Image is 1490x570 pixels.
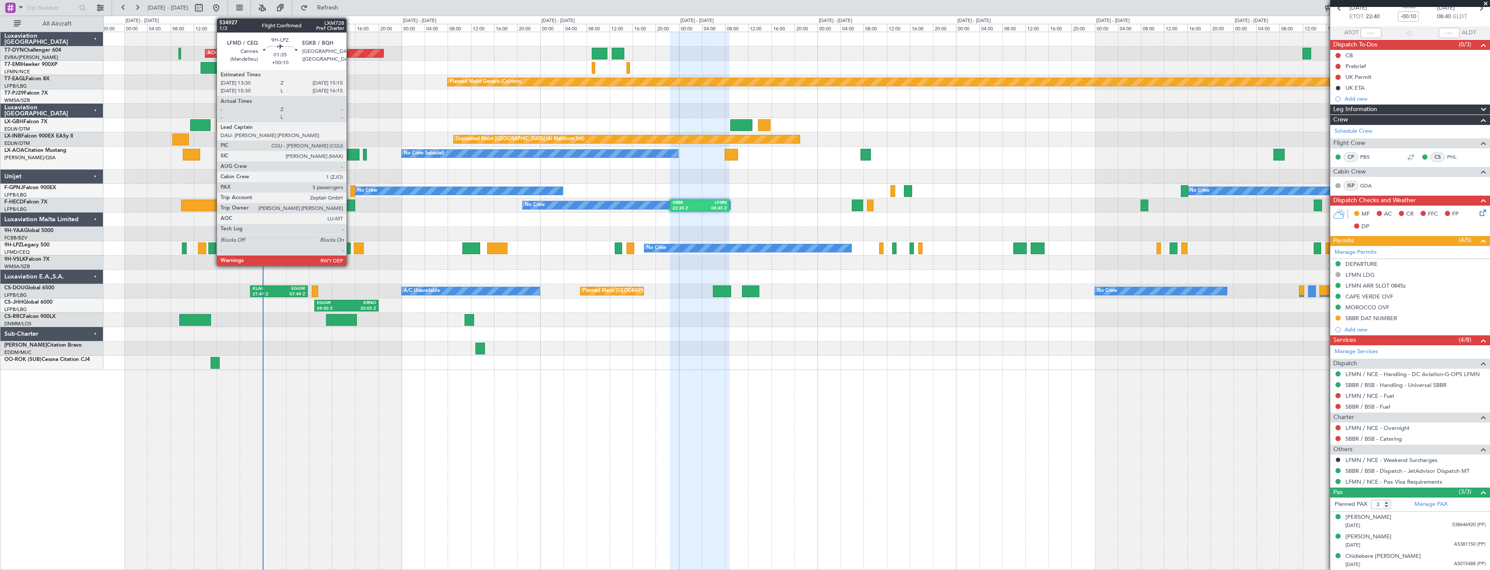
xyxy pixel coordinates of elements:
[1360,182,1380,190] a: GDA
[425,24,448,32] div: 04:00
[4,185,56,190] a: F-GPNJFalcon 900EX
[317,306,346,312] div: 09:00 Z
[725,24,748,32] div: 08:00
[1453,13,1467,21] span: ELDT
[217,24,240,32] div: 16:00
[317,300,346,306] div: EGGW
[1333,115,1348,125] span: Crew
[1335,127,1372,136] a: Schedule Crew
[4,119,23,124] span: LX-GBH
[1345,52,1353,59] div: CB
[1384,210,1392,219] span: AC
[4,91,48,96] a: T7-PJ29Falcon 7X
[1002,24,1025,32] div: 08:00
[310,5,346,11] span: Refresh
[1452,521,1486,529] span: 538646920 (PP)
[1345,95,1486,102] div: Add new
[1345,456,1437,464] a: LFMN / NCE - Weekend Surcharges
[672,206,699,212] div: 22:30 Z
[633,24,656,32] div: 16:00
[887,24,910,32] div: 12:00
[525,199,545,212] div: No Crew
[4,119,47,124] a: LX-GBHFalcon 7X
[672,200,699,206] div: SBBR
[1349,4,1367,13] span: [DATE]
[4,257,49,262] a: 9H-VSLKFalcon 7X
[646,242,666,255] div: No Crew
[4,200,23,205] span: F-HECD
[1345,62,1366,70] div: Prebrief
[1345,533,1391,541] div: [PERSON_NAME]
[4,228,24,233] span: 9H-YAA
[1345,314,1397,322] div: SBBR DAT NUMBER
[309,24,332,32] div: 08:00
[171,24,194,32] div: 08:00
[402,24,425,32] div: 00:00
[4,300,53,305] a: CS-JHHGlobal 6000
[1095,24,1118,32] div: 00:00
[748,24,771,32] div: 12:00
[4,140,30,147] a: EDLW/DTM
[10,17,94,31] button: All Aircraft
[540,24,563,32] div: 00:00
[26,1,76,14] input: Trip Number
[1326,24,1349,32] div: 16:00
[1437,4,1455,13] span: [DATE]
[4,285,25,291] span: CS-DOU
[1360,153,1380,161] a: PBS
[4,357,42,362] span: OO-ROK (SUB)
[841,24,864,32] div: 04:00
[4,249,30,256] a: LFMD/CEQ
[1345,293,1393,300] div: CAPE VERDE OVF
[4,228,53,233] a: 9H-YAAGlobal 5000
[1344,181,1358,190] div: ISP
[403,17,436,25] div: [DATE] - [DATE]
[4,343,82,348] a: [PERSON_NAME]Citation Bravo
[1333,236,1354,246] span: Permits
[23,21,92,27] span: All Aircraft
[702,24,725,32] div: 04:00
[1349,13,1364,21] span: ETOT
[125,17,159,25] div: [DATE] - [DATE]
[4,242,49,248] a: 9H-LPZLegacy 500
[279,286,305,292] div: EGGW
[956,24,979,32] div: 00:00
[147,24,170,32] div: 04:00
[1333,167,1366,177] span: Cabin Crew
[1345,403,1390,410] a: SBBR / BSB - Fuel
[583,285,719,298] div: Planned Maint [GEOGRAPHIC_DATA] ([GEOGRAPHIC_DATA])
[297,1,349,15] button: Refresh
[771,24,794,32] div: 16:00
[1141,24,1164,32] div: 08:00
[1345,513,1391,522] div: [PERSON_NAME]
[1096,17,1130,25] div: [DATE] - [DATE]
[541,17,575,25] div: [DATE] - [DATE]
[1462,29,1476,37] span: ALDT
[1333,40,1377,50] span: Dispatch To-Dos
[4,134,21,139] span: LX-INB
[4,285,54,291] a: CS-DOUGlobal 6500
[404,285,440,298] div: A/C Unavailable
[4,148,66,153] a: LX-AOACitation Mustang
[819,17,852,25] div: [DATE] - [DATE]
[264,17,298,25] div: [DATE] - [DATE]
[1071,24,1094,32] div: 20:00
[279,292,305,298] div: 07:49 Z
[4,97,30,104] a: WMSA/SZB
[4,235,27,241] a: FCBB/BZV
[1345,424,1410,432] a: LFMN / NCE - Overnight
[4,185,23,190] span: F-GPNJ
[1447,153,1467,161] a: PHL
[1345,304,1389,311] div: MOROCCO OVF
[1335,347,1378,356] a: Manage Services
[910,24,933,32] div: 16:00
[1428,210,1438,219] span: FFC
[101,24,124,32] div: 20:00
[4,242,22,248] span: 9H-LPZ
[1437,13,1451,21] span: 08:40
[4,148,24,153] span: LX-AOA
[357,184,377,197] div: No Crew
[1303,24,1326,32] div: 12:00
[1345,381,1447,389] a: SBBR / BSB - Handling - Universal SBBR
[1406,210,1414,219] span: CR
